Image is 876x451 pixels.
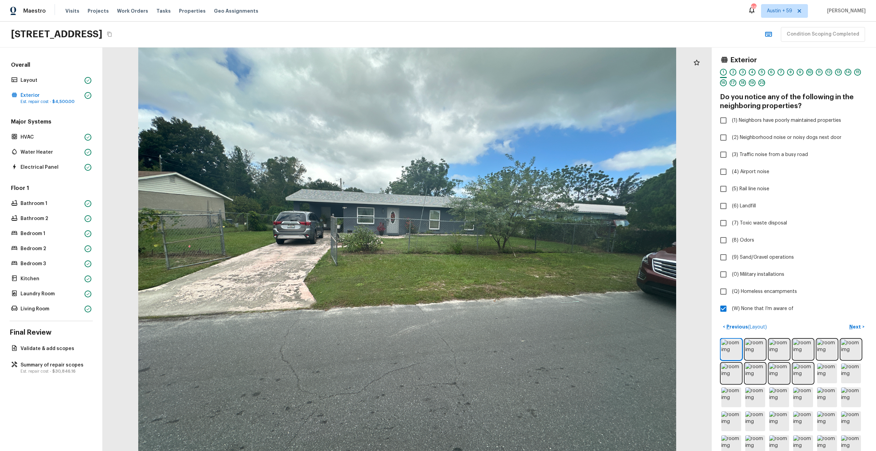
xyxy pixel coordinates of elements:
[21,99,82,104] p: Est. repair cost -
[721,339,741,359] img: room img
[721,363,741,383] img: room img
[725,323,767,331] p: Previous
[751,4,756,11] div: 696
[10,118,93,127] h5: Major Systems
[841,339,861,359] img: room img
[846,321,868,333] button: Next>
[817,387,837,407] img: room img
[806,69,813,76] div: 10
[88,8,109,14] span: Projects
[777,69,784,76] div: 7
[720,69,727,76] div: 1
[732,185,769,192] span: (5) Rail line noise
[21,260,82,267] p: Bedroom 3
[23,8,46,14] span: Maestro
[732,134,841,141] span: (2) Neighborhood noise or noisy dogs next door
[732,168,769,175] span: (4) Airport noise
[730,56,757,65] h4: Exterior
[732,305,794,312] span: (W) None that I’m aware of
[768,69,775,76] div: 6
[793,387,813,407] img: room img
[769,363,789,383] img: room img
[732,151,808,158] span: (3) Traffic noise from a busy road
[21,149,82,156] p: Water Heater
[21,134,82,141] p: HVAC
[105,30,114,39] button: Copy Address
[769,339,789,359] img: room img
[816,69,823,76] div: 11
[730,79,736,86] div: 17
[817,363,837,383] img: room img
[817,411,837,431] img: room img
[758,69,765,76] div: 5
[793,339,813,359] img: room img
[65,8,79,14] span: Visits
[179,8,206,14] span: Properties
[214,8,258,14] span: Geo Assignments
[739,69,746,76] div: 3
[21,200,82,207] p: Bathroom 1
[730,69,736,76] div: 2
[849,323,862,330] p: Next
[835,69,842,76] div: 13
[745,387,765,407] img: room img
[732,237,754,244] span: (8) Odors
[732,220,787,227] span: (7) Toxic waste disposal
[748,325,767,330] span: ( Layout )
[117,8,148,14] span: Work Orders
[749,79,756,86] div: 19
[745,411,765,431] img: room img
[21,275,82,282] p: Kitchen
[732,117,841,124] span: (1) Neighbors have poorly maintained properties
[21,92,82,99] p: Exterior
[156,9,171,13] span: Tasks
[21,77,82,84] p: Layout
[787,69,794,76] div: 8
[721,387,741,407] img: room img
[854,69,861,76] div: 15
[793,363,813,383] img: room img
[825,69,832,76] div: 12
[841,387,861,407] img: room img
[720,93,868,111] h4: Do you notice any of the following in the neighboring properties?
[767,8,792,14] span: Austin + 59
[793,411,813,431] img: room img
[817,339,837,359] img: room img
[21,230,82,237] p: Bedroom 1
[720,321,770,333] button: <Previous(Layout)
[732,288,797,295] span: (Q) Homeless encampments
[21,369,89,374] p: Est. repair cost -
[797,69,803,76] div: 9
[720,79,727,86] div: 16
[845,69,851,76] div: 14
[841,363,861,383] img: room img
[10,61,93,70] h5: Overall
[21,215,82,222] p: Bathroom 2
[745,339,765,359] img: room img
[10,184,93,193] h5: Floor 1
[769,411,789,431] img: room img
[758,79,765,86] div: 20
[732,254,794,261] span: (9) Sand/Gravel operations
[732,271,784,278] span: (0) Military installations
[841,411,861,431] img: room img
[21,291,82,297] p: Laundry Room
[10,328,93,337] h4: Final Review
[11,28,102,40] h2: [STREET_ADDRESS]
[721,411,741,431] img: room img
[52,100,75,104] span: $4,500.00
[739,79,746,86] div: 18
[769,387,789,407] img: room img
[749,69,756,76] div: 4
[21,306,82,312] p: Living Room
[21,245,82,252] p: Bedroom 2
[21,164,82,171] p: Electrical Panel
[21,345,89,352] p: Validate & add scopes
[52,369,76,373] span: $30,846.16
[824,8,866,14] span: [PERSON_NAME]
[745,363,765,383] img: room img
[21,362,89,369] p: Summary of repair scopes
[732,203,756,209] span: (6) Landfill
